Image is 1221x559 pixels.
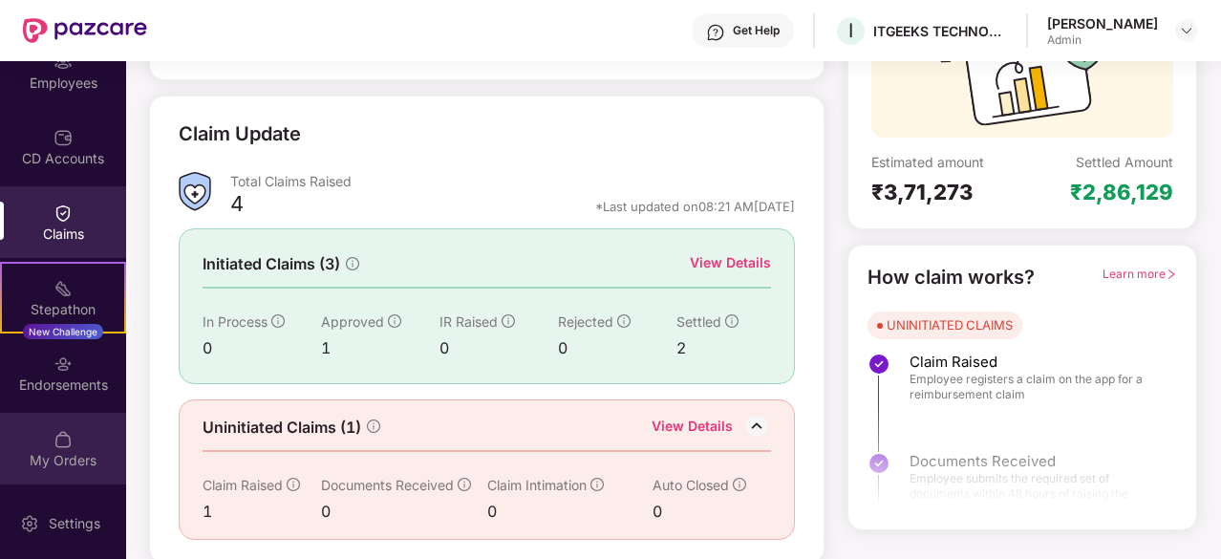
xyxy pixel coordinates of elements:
[23,18,147,43] img: New Pazcare Logo
[179,119,301,149] div: Claim Update
[54,128,73,147] img: svg+xml;base64,PHN2ZyBpZD0iQ0RfQWNjb3VudHMiIGRhdGEtbmFtZT0iQ0QgQWNjb3VudHMiIHhtbG5zPSJodHRwOi8vd3...
[940,18,1104,138] img: svg+xml;base64,PHN2ZyB3aWR0aD0iMTcyIiBoZWlnaHQ9IjExMyIgdmlld0JveD0iMCAwIDE3MiAxMTMiIGZpbGw9Im5vbm...
[733,23,780,38] div: Get Help
[487,477,587,493] span: Claim Intimation
[652,416,733,441] div: View Details
[287,478,300,491] span: info-circle
[20,514,39,533] img: svg+xml;base64,PHN2ZyBpZD0iU2V0dGluZy0yMHgyMCIgeG1sbnM9Imh0dHA6Ly93d3cudzMub3JnLzIwMDAvc3ZnIiB3aW...
[887,315,1013,334] div: UNINITIATED CLAIMS
[910,372,1158,402] span: Employee registers a claim on the app for a reimbursement claim
[54,279,73,298] img: svg+xml;base64,PHN2ZyB4bWxucz0iaHR0cDovL3d3dy53My5vcmcvMjAwMC9zdmciIHdpZHRoPSIyMSIgaGVpZ2h0PSIyMC...
[733,478,746,491] span: info-circle
[346,257,359,270] span: info-circle
[203,336,321,360] div: 0
[439,313,498,330] span: IR Raised
[868,263,1035,292] div: How claim works?
[54,430,73,449] img: svg+xml;base64,PHN2ZyBpZD0iTXlfT3JkZXJzIiBkYXRhLW5hbWU9Ik15IE9yZGVycyIgeG1sbnM9Imh0dHA6Ly93d3cudz...
[1179,23,1194,38] img: svg+xml;base64,PHN2ZyBpZD0iRHJvcGRvd24tMzJ4MzIiIHhtbG5zPSJodHRwOi8vd3d3LnczLm9yZy8yMDAwL3N2ZyIgd2...
[54,53,73,72] img: svg+xml;base64,PHN2ZyBpZD0iRW1wbG95ZWVzIiB4bWxucz0iaHR0cDovL3d3dy53My5vcmcvMjAwMC9zdmciIHdpZHRoPS...
[617,314,631,328] span: info-circle
[742,412,771,441] img: DownIcon
[706,23,725,42] img: svg+xml;base64,PHN2ZyBpZD0iSGVscC0zMngzMiIgeG1sbnM9Imh0dHA6Ly93d3cudzMub3JnLzIwMDAvc3ZnIiB3aWR0aD...
[439,336,558,360] div: 0
[367,419,380,433] span: info-circle
[1070,179,1173,205] div: ₹2,86,129
[1103,267,1177,281] span: Learn more
[871,153,1022,171] div: Estimated amount
[203,252,340,276] span: Initiated Claims (3)
[653,500,747,524] div: 0
[873,22,1007,40] div: ITGEEKS TECHNOLOGIES
[1076,153,1173,171] div: Settled Amount
[1047,32,1158,48] div: Admin
[54,204,73,223] img: svg+xml;base64,PHN2ZyBpZD0iQ2xhaW0iIHhtbG5zPSJodHRwOi8vd3d3LnczLm9yZy8yMDAwL3N2ZyIgd2lkdGg9IjIwIi...
[179,172,211,211] img: ClaimsSummaryIcon
[487,500,653,524] div: 0
[458,478,471,491] span: info-circle
[321,313,384,330] span: Approved
[321,336,439,360] div: 1
[230,172,795,190] div: Total Claims Raised
[230,190,244,223] div: 4
[203,313,268,330] span: In Process
[1166,269,1177,280] span: right
[388,314,401,328] span: info-circle
[558,336,676,360] div: 0
[910,353,1158,372] span: Claim Raised
[203,477,283,493] span: Claim Raised
[848,19,853,42] span: I
[558,313,613,330] span: Rejected
[2,300,124,319] div: Stepathon
[595,198,795,215] div: *Last updated on 08:21 AM[DATE]
[868,353,890,376] img: svg+xml;base64,PHN2ZyBpZD0iU3RlcC1Eb25lLTMyeDMyIiB4bWxucz0iaHR0cDovL3d3dy53My5vcmcvMjAwMC9zdmciIH...
[502,314,515,328] span: info-circle
[271,314,285,328] span: info-circle
[54,355,73,374] img: svg+xml;base64,PHN2ZyBpZD0iRW5kb3JzZW1lbnRzIiB4bWxucz0iaHR0cDovL3d3dy53My5vcmcvMjAwMC9zdmciIHdpZH...
[43,514,106,533] div: Settings
[321,500,486,524] div: 0
[653,477,729,493] span: Auto Closed
[690,252,771,273] div: View Details
[23,324,103,339] div: New Challenge
[871,179,1022,205] div: ₹3,71,273
[203,416,361,440] span: Uninitiated Claims (1)
[676,336,771,360] div: 2
[1047,14,1158,32] div: [PERSON_NAME]
[725,314,739,328] span: info-circle
[676,313,721,330] span: Settled
[321,477,454,493] span: Documents Received
[590,478,604,491] span: info-circle
[203,500,321,524] div: 1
